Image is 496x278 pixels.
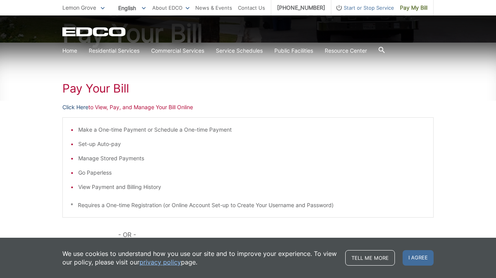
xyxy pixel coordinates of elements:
[62,27,127,36] a: EDCD logo. Return to the homepage.
[78,140,425,148] li: Set-up Auto-pay
[345,250,395,266] a: Tell me more
[139,258,181,266] a: privacy policy
[274,46,313,55] a: Public Facilities
[216,46,263,55] a: Service Schedules
[62,249,338,266] p: We use cookies to understand how you use our site and to improve your experience. To view our pol...
[71,201,425,209] p: * Requires a One-time Registration (or Online Account Set-up to Create Your Username and Password)
[78,168,425,177] li: Go Paperless
[151,46,204,55] a: Commercial Services
[62,103,434,112] p: to View, Pay, and Manage Your Bill Online
[403,250,434,266] span: I agree
[112,2,152,14] span: English
[62,46,77,55] a: Home
[325,46,367,55] a: Resource Center
[400,3,427,12] span: Pay My Bill
[78,154,425,163] li: Manage Stored Payments
[195,3,232,12] a: News & Events
[152,3,189,12] a: About EDCO
[62,4,96,11] span: Lemon Grove
[78,125,425,134] li: Make a One-time Payment or Schedule a One-time Payment
[89,46,139,55] a: Residential Services
[62,81,434,95] h1: Pay Your Bill
[62,103,88,112] a: Click Here
[238,3,265,12] a: Contact Us
[118,229,434,240] p: - OR -
[78,183,425,191] li: View Payment and Billing History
